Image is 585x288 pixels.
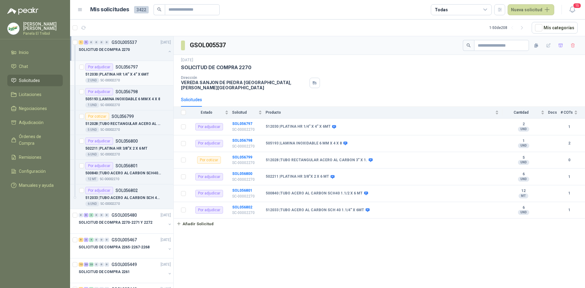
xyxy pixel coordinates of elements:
[561,110,573,115] span: # COTs
[195,206,223,214] div: Por adjudicar
[518,177,529,182] div: UND
[89,238,94,242] div: 4
[266,174,329,179] b: 502211 | PLATINA HR 3/8"X 2 X 6 MT
[19,105,47,112] span: Negociaciones
[85,146,147,151] p: 502211 | PLATINA HR 3/8"X 2 X 6 MT
[85,187,113,194] div: Por adjudicar
[7,47,63,58] a: Inicio
[532,22,578,34] button: Mís categorías
[7,165,63,177] a: Configuración
[232,177,262,183] p: SC-00002270
[232,172,252,176] b: SOL056800
[7,103,63,114] a: Negociaciones
[232,205,252,209] a: SOL056802
[79,269,130,275] p: SOLICITUD DE COMPRA 2261
[195,190,223,197] div: Por adjudicar
[266,110,494,115] span: Producto
[161,262,171,268] p: [DATE]
[232,122,252,126] b: SOL056797
[85,103,99,108] div: 1 UND
[508,4,554,15] button: Nueva solicitud
[79,262,83,267] div: 12
[232,110,257,115] span: Solicitud
[232,127,262,133] p: SC-00002270
[85,177,99,182] div: 12 MT
[502,122,544,127] b: 2
[7,151,63,163] a: Remisiones
[19,154,41,161] span: Remisiones
[79,47,130,53] p: SOLICITUD DE COMPRA 2270
[181,57,193,63] p: [DATE]
[266,158,367,163] b: 512028 | TUBO RECTANGULAR ACERO AL CARBON 3” X 1.
[101,201,120,206] p: SC-00002270
[79,238,83,242] div: 5
[101,152,120,157] p: SC-00002270
[181,96,202,103] div: Solicitudes
[89,262,94,267] div: 23
[489,23,527,33] div: 1 - 50 de 208
[85,137,113,145] div: Por adjudicar
[195,140,223,147] div: Por adjudicar
[232,138,252,143] a: SOL056798
[112,40,137,44] p: GSOL005537
[502,172,544,177] b: 6
[19,63,28,70] span: Chat
[266,107,502,119] th: Producto
[197,156,221,164] div: Por cotizar
[232,194,262,199] p: SC-00002270
[232,210,262,216] p: SC-00002270
[23,32,63,35] p: Panela El Trébol
[99,262,104,267] div: 0
[502,110,540,115] span: Cantidad
[561,207,578,213] b: 1
[266,208,364,213] b: 512033 | TUBO ACERO AL CARBON SCH 40 1.1/4” X 6MT
[157,7,161,12] span: search
[100,177,119,182] p: SC-00002270
[519,194,528,198] div: MT
[7,7,38,15] img: Logo peakr
[181,64,251,71] p: SOLICITUD DE COMPRA 2270
[8,23,19,34] img: Company Logo
[502,107,548,119] th: Cantidad
[94,213,99,217] div: 0
[70,184,173,209] a: Por adjudicarSOL056802512033 |TUBO ACERO AL CARBON SCH 40 1.1/4” X 6MT6 UNDSC-00002270
[567,4,578,15] button: 15
[89,40,94,44] div: 0
[232,144,262,149] p: SC-00002270
[85,152,99,157] div: 6 UND
[79,261,172,280] a: 12 23 23 0 0 0 GSOL005449[DATE] SOLICITUD DE COMPRA 2261
[19,133,57,147] span: Órdenes de Compra
[502,155,544,160] b: 5
[101,78,120,83] p: SC-00002270
[19,77,40,84] span: Solicitudes
[161,212,171,218] p: [DATE]
[70,110,173,135] a: Por cotizarSOL056799512028 |TUBO RECTANGULAR ACERO AL CARBON 3” X 1.5 UNDSC-00002270
[99,213,104,217] div: 0
[85,78,99,83] div: 2 UND
[561,157,578,163] b: 0
[85,195,161,201] p: 512033 | TUBO ACERO AL CARBON SCH 40 1.1/4” X 6MT
[518,210,529,215] div: UND
[502,139,544,144] b: 1
[99,40,104,44] div: 0
[79,244,150,250] p: SOLICITUD DE COMPRA 2265-2267-2268
[19,168,46,175] span: Configuración
[561,190,578,196] b: 1
[190,110,224,115] span: Estado
[548,107,561,119] th: Docs
[79,40,83,44] div: 1
[90,5,129,14] h1: Mis solicitudes
[115,139,138,143] p: SOL056800
[181,80,307,90] p: VEREDA SANJON DE PIEDRA [GEOGRAPHIC_DATA] , [PERSON_NAME][GEOGRAPHIC_DATA]
[101,127,120,132] p: SC-00002270
[85,170,161,176] p: 500840 | TUBO ACERO AL CARBON SCH40 1.1/2 X 6 MT
[70,160,173,184] a: Por adjudicarSOL056801500840 |TUBO ACERO AL CARBON SCH40 1.1/2 X 6 MT12 MTSC-00002270
[7,180,63,191] a: Manuales y ayuda
[466,43,471,48] span: search
[94,238,99,242] div: 0
[134,6,149,13] span: 3422
[112,262,137,267] p: GSOL005449
[84,40,88,44] div: 5
[161,40,171,45] p: [DATE]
